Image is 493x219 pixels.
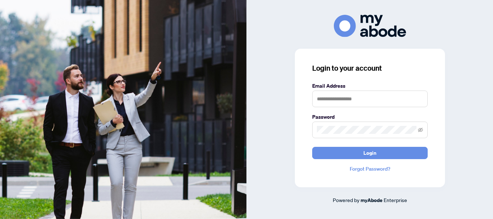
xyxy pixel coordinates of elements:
h3: Login to your account [312,63,428,73]
a: Forgot Password? [312,165,428,173]
label: Password [312,113,428,121]
span: Powered by [333,197,359,203]
a: myAbode [361,196,383,204]
img: ma-logo [334,15,406,37]
span: eye-invisible [418,127,423,132]
span: Enterprise [384,197,407,203]
span: Login [363,147,376,159]
label: Email Address [312,82,428,90]
button: Login [312,147,428,159]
